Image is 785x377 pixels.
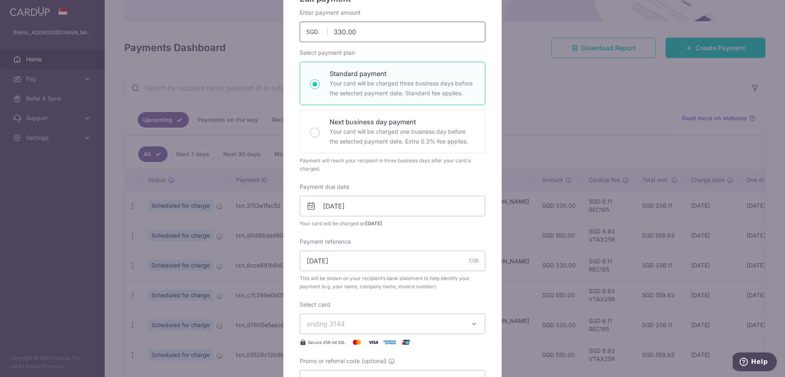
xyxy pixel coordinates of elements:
[330,117,475,127] p: Next business day payment
[366,220,382,227] span: [DATE]
[330,69,475,79] p: Standard payment
[300,220,485,228] span: Your card will be charged on
[300,238,351,246] label: Payment reference
[300,9,361,17] label: Enter payment amount
[365,337,381,347] img: Visa
[398,337,414,347] img: UnionPay
[308,339,345,346] span: Secure 256-bit SSL
[733,352,777,373] iframe: Opens a widget where you can find more information
[306,28,327,36] span: SGD
[330,127,475,146] p: Your card will be charged one business day before the selected payment date. Extra 0.3% fee applies.
[300,22,485,42] input: 0.00
[349,337,365,347] img: Mastercard
[300,49,355,57] label: Select payment plan
[300,183,349,191] label: Payment due date
[381,337,398,347] img: American Express
[300,357,387,365] span: Promo or referral code (optional)
[469,257,479,265] div: 7/35
[300,314,485,334] button: ending 3144
[300,274,485,291] span: This will be shown on your recipient’s bank statement to help identify your payment (e.g. your na...
[307,320,345,328] span: ending 3144
[330,79,475,98] p: Your card will be charged three business days before the selected payment date. Standard fee appl...
[300,157,485,173] div: Payment will reach your recipient in three business days after your card is charged.
[300,301,330,309] label: Select card
[300,196,485,216] input: DD / MM / YYYY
